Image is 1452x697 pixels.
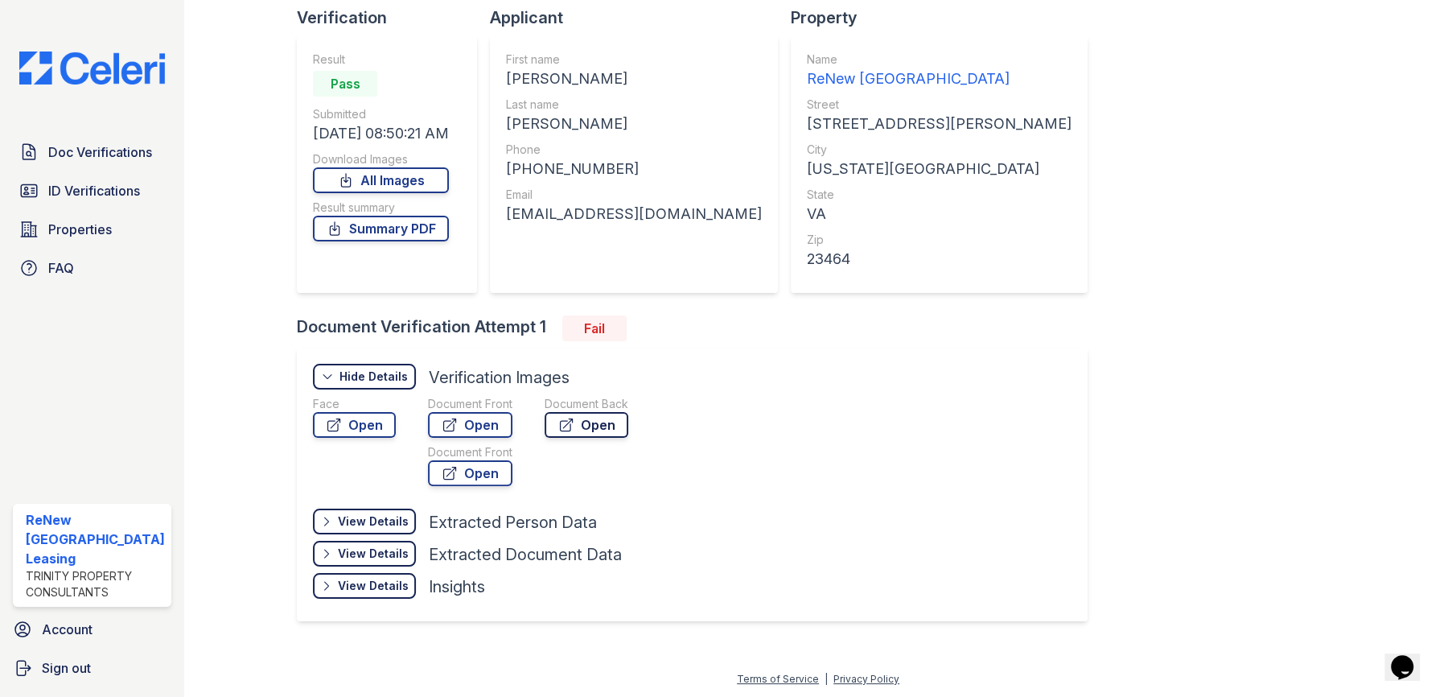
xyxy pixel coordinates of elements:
[506,68,762,90] div: [PERSON_NAME]
[428,396,512,412] div: Document Front
[807,232,1072,248] div: Zip
[429,366,570,389] div: Verification Images
[506,187,762,203] div: Email
[807,158,1072,180] div: [US_STATE][GEOGRAPHIC_DATA]
[506,203,762,225] div: [EMAIL_ADDRESS][DOMAIN_NAME]
[428,460,512,486] a: Open
[1384,633,1436,681] iframe: chat widget
[833,673,899,685] a: Privacy Policy
[807,248,1072,270] div: 23464
[48,142,152,162] span: Doc Verifications
[297,316,1100,341] div: Document Verification Attempt 1
[429,575,485,598] div: Insights
[490,6,791,29] div: Applicant
[313,200,449,216] div: Result summary
[313,122,449,145] div: [DATE] 08:50:21 AM
[428,444,512,460] div: Document Front
[48,258,74,278] span: FAQ
[42,620,93,639] span: Account
[506,142,762,158] div: Phone
[42,658,91,678] span: Sign out
[313,216,449,241] a: Summary PDF
[429,543,622,566] div: Extracted Document Data
[807,113,1072,135] div: [STREET_ADDRESS][PERSON_NAME]
[506,113,762,135] div: [PERSON_NAME]
[313,106,449,122] div: Submitted
[807,52,1072,68] div: Name
[339,369,408,385] div: Hide Details
[807,142,1072,158] div: City
[506,97,762,113] div: Last name
[791,6,1100,29] div: Property
[13,136,171,168] a: Doc Verifications
[338,546,409,562] div: View Details
[506,52,762,68] div: First name
[807,97,1072,113] div: Street
[545,412,628,438] a: Open
[6,52,178,85] img: CE_Logo_Blue-a8612792a0a2168367f1c8372b55b34899dd931a85d93a1a3d3e32e68fde9ad4.png
[13,252,171,284] a: FAQ
[807,203,1072,225] div: VA
[26,510,165,568] div: ReNew [GEOGRAPHIC_DATA] Leasing
[313,52,449,68] div: Result
[807,68,1072,90] div: ReNew [GEOGRAPHIC_DATA]
[338,513,409,530] div: View Details
[825,673,828,685] div: |
[313,151,449,167] div: Download Images
[338,578,409,594] div: View Details
[737,673,819,685] a: Terms of Service
[506,158,762,180] div: [PHONE_NUMBER]
[297,6,490,29] div: Verification
[313,71,377,97] div: Pass
[313,396,396,412] div: Face
[313,412,396,438] a: Open
[6,613,178,645] a: Account
[562,316,627,341] div: Fail
[429,511,597,534] div: Extracted Person Data
[807,52,1072,90] a: Name ReNew [GEOGRAPHIC_DATA]
[13,175,171,207] a: ID Verifications
[545,396,628,412] div: Document Back
[428,412,512,438] a: Open
[6,652,178,684] a: Sign out
[48,181,140,200] span: ID Verifications
[13,213,171,245] a: Properties
[807,187,1072,203] div: State
[26,568,165,600] div: Trinity Property Consultants
[48,220,112,239] span: Properties
[313,167,449,193] a: All Images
